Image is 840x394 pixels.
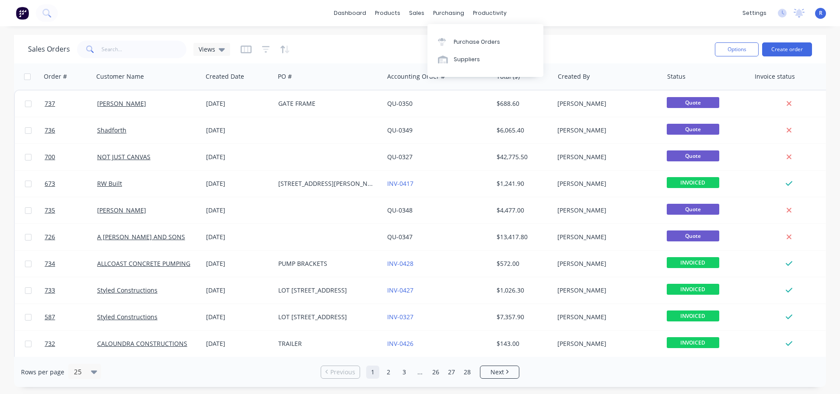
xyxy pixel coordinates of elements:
[387,286,413,294] a: INV-0427
[45,233,55,241] span: 726
[278,339,375,348] div: TRAILER
[387,99,413,108] a: QU-0350
[97,286,157,294] a: Styled Constructions
[45,259,55,268] span: 734
[667,310,719,321] span: INVOICED
[387,339,413,348] a: INV-0426
[427,33,543,50] a: Purchase Orders
[206,126,271,135] div: [DATE]
[206,339,271,348] div: [DATE]
[667,124,719,135] span: Quote
[96,72,144,81] div: Customer Name
[667,97,719,108] span: Quote
[45,206,55,215] span: 735
[371,7,405,20] div: products
[738,7,771,20] div: settings
[387,179,413,188] a: INV-0417
[497,126,548,135] div: $6,065.40
[387,153,413,161] a: QU-0327
[317,366,523,379] ul: Pagination
[45,313,55,321] span: 587
[405,7,429,20] div: sales
[382,366,395,379] a: Page 2
[497,153,548,161] div: $42,775.50
[206,153,271,161] div: [DATE]
[387,126,413,134] a: QU-0349
[667,204,719,215] span: Quote
[199,45,215,54] span: Views
[497,179,548,188] div: $1,241.90
[755,72,795,81] div: Invoice status
[206,259,271,268] div: [DATE]
[762,42,812,56] button: Create order
[278,179,375,188] div: [STREET_ADDRESS][PERSON_NAME]. Q 4567
[45,91,97,117] a: 737
[497,206,548,215] div: $4,477.00
[45,197,97,223] a: 735
[45,126,55,135] span: 736
[278,286,375,295] div: LOT [STREET_ADDRESS]
[45,331,97,357] a: 732
[398,366,411,379] a: Page 3
[557,126,654,135] div: [PERSON_NAME]
[28,45,70,53] h1: Sales Orders
[321,368,360,377] a: Previous page
[667,230,719,241] span: Quote
[366,366,379,379] a: Page 1 is your current page
[387,72,445,81] div: Accounting Order #
[45,339,55,348] span: 732
[330,368,355,377] span: Previous
[497,233,548,241] div: $13,417.80
[667,72,686,81] div: Status
[45,224,97,250] a: 726
[45,251,97,277] a: 734
[557,233,654,241] div: [PERSON_NAME]
[21,368,64,377] span: Rows per page
[97,259,190,268] a: ALLCOAST CONCRETE PUMPING
[469,7,511,20] div: productivity
[278,99,375,108] div: GATE FRAME
[45,117,97,143] a: 736
[97,153,150,161] a: NOT JUST CANVAS
[387,206,413,214] a: QU-0348
[97,313,157,321] a: Styled Constructions
[206,72,244,81] div: Created Date
[97,206,146,214] a: [PERSON_NAME]
[429,7,469,20] div: purchasing
[206,99,271,108] div: [DATE]
[97,179,122,188] a: RW Built
[480,368,519,377] a: Next page
[819,9,822,17] span: R
[206,286,271,295] div: [DATE]
[45,179,55,188] span: 673
[497,99,548,108] div: $688.60
[206,233,271,241] div: [DATE]
[667,284,719,295] span: INVOICED
[557,259,654,268] div: [PERSON_NAME]
[45,144,97,170] a: 700
[497,313,548,321] div: $7,357.90
[557,153,654,161] div: [PERSON_NAME]
[97,233,185,241] a: A [PERSON_NAME] AND SONS
[45,153,55,161] span: 700
[445,366,458,379] a: Page 27
[490,368,504,377] span: Next
[557,286,654,295] div: [PERSON_NAME]
[667,337,719,348] span: INVOICED
[45,171,97,197] a: 673
[715,42,759,56] button: Options
[454,56,480,63] div: Suppliers
[278,259,375,268] div: PUMP BRACKETS
[206,179,271,188] div: [DATE]
[558,72,590,81] div: Created By
[387,313,413,321] a: INV-0327
[16,7,29,20] img: Factory
[387,259,413,268] a: INV-0428
[557,313,654,321] div: [PERSON_NAME]
[497,286,548,295] div: $1,026.30
[497,339,548,348] div: $143.00
[497,259,548,268] div: $572.00
[387,233,413,241] a: QU-0347
[45,277,97,303] a: 733
[461,366,474,379] a: Page 28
